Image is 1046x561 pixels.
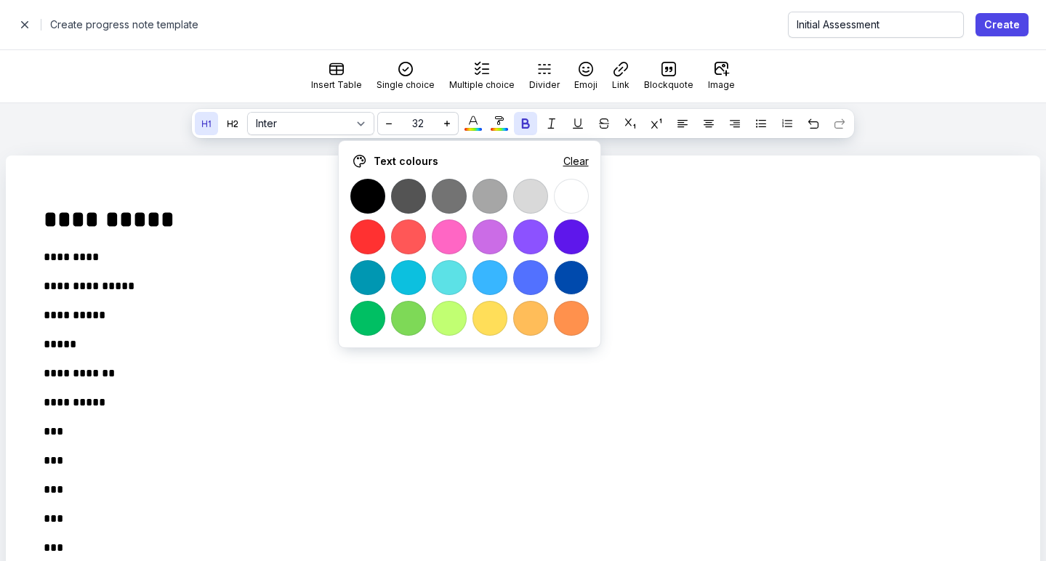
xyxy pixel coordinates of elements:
div: Link [612,79,629,91]
div: Single choice [377,79,435,91]
div: Divider [529,79,560,91]
div: Image [708,79,735,91]
div: Multiple choice [449,79,515,91]
text: 2 [782,122,784,125]
input: Name [788,12,964,38]
span: Create [984,16,1020,33]
text: 1 [782,119,784,122]
div: Clear [563,154,589,169]
div: Blockquote [644,79,693,91]
h2: Create progress note template [50,16,779,33]
button: Create [975,13,1029,36]
text: 3 [782,125,784,128]
div: Text colours [374,154,558,169]
button: Insert Table [305,56,368,97]
div: Insert Table [311,79,362,91]
button: Link [606,56,635,97]
button: 123 [776,112,799,135]
div: Emoji [574,79,598,91]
